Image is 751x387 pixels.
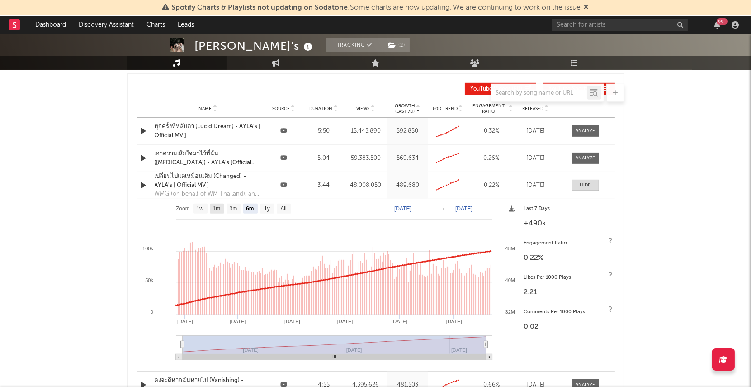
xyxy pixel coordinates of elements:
span: Duration [309,106,332,111]
text: [DATE] [394,205,411,212]
text: [DATE] [230,319,246,324]
text: 1m [213,206,220,212]
span: Dismiss [584,4,589,11]
text: [DATE] [177,319,193,324]
div: 0.26 % [470,154,513,163]
text: 40M [505,277,515,283]
div: 0.22 % [524,253,610,263]
div: 15,443,890 [346,127,385,136]
text: All [280,206,286,212]
p: (Last 7d) [395,109,415,114]
div: +490k [524,218,610,229]
text: 3m [229,206,237,212]
a: เอาความเสียใจมาไว้ที่ฉัน ([MEDICAL_DATA]) - AYLA's [Official MV] [155,149,261,167]
div: 0.32 % [470,127,513,136]
button: 99+ [714,21,720,29]
p: Growth [395,103,415,109]
text: [DATE] [337,319,353,324]
text: 100k [142,246,153,251]
span: Source [272,106,290,111]
button: Tracking [326,38,383,52]
text: 32M [505,309,515,315]
text: [DATE] [284,319,300,324]
text: Zoom [176,206,190,212]
span: 60D Trend [433,106,458,111]
div: 592,850 [390,127,425,136]
text: 1w [196,206,203,212]
div: [PERSON_NAME]'s [195,38,315,53]
text: → [440,205,445,212]
div: 489,680 [390,181,425,190]
div: Engagement Ratio [524,238,610,249]
div: 48,008,050 [346,181,385,190]
div: 569,634 [390,154,425,163]
a: ทุกครั้งที่หลับตา (Lucid Dream) - AYLA's [ Official MV ] [155,122,261,140]
text: [DATE] [455,205,472,212]
span: Views [356,106,369,111]
text: 50k [145,277,153,283]
div: 59,383,500 [346,154,385,163]
div: [DATE] [518,181,554,190]
div: Last 7 Days [524,204,610,215]
a: Leads [171,16,200,34]
a: Charts [140,16,171,34]
span: : Some charts are now updating. We are continuing to work on the issue [172,4,581,11]
button: (2) [383,38,410,52]
span: ( 2 ) [383,38,410,52]
span: Engagement Ratio [470,103,508,114]
div: Comments Per 1000 Plays [524,307,610,318]
text: [DATE] [392,319,407,324]
text: 1y [264,206,270,212]
span: Name [198,106,212,111]
div: 99 + [717,18,728,25]
div: [DATE] [518,154,554,163]
div: Likes Per 1000 Plays [524,272,610,283]
button: YouTube Shorts(177) [543,83,615,95]
input: Search by song name or URL [491,90,587,97]
div: 5:50 [306,127,342,136]
a: Dashboard [29,16,72,34]
span: Released [522,106,543,111]
text: 6m [246,206,254,212]
input: Search for artists [552,19,688,31]
a: Discovery Assistant [72,16,140,34]
a: เปลี่ยนไปแต่เหมือนเดิม (Changed) - AYLA's [ Official MV ] [155,172,261,190]
div: [DATE] [518,127,554,136]
div: WMG (on behalf of WM Thailand), and 1 Music Rights Societies [155,190,261,199]
div: 3:44 [306,181,342,190]
div: 0.02 [524,321,610,332]
button: YouTube Videos(80) [465,83,536,95]
text: 48M [505,246,515,251]
div: 0.22 % [470,181,513,190]
span: Spotify Charts & Playlists not updating on Sodatone [172,4,348,11]
text: 0 [150,309,153,315]
text: [DATE] [446,319,462,324]
div: 2.21 [524,287,610,298]
div: 5:04 [306,154,342,163]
